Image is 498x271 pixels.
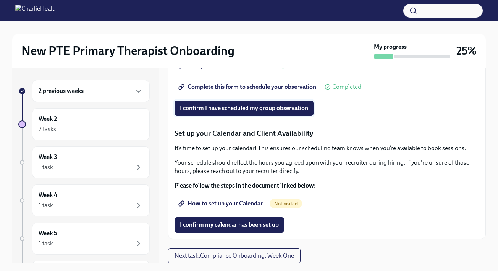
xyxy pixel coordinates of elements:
strong: Please follow the steps in the document linked below: [175,182,316,189]
button: I confirm I have scheduled my group observation [175,101,314,116]
span: Complete this form to schedule your observation [180,83,316,91]
p: Set up your Calendar and Client Availability [175,128,479,138]
a: Complete this form to schedule your observation [175,79,322,95]
h2: New PTE Primary Therapist Onboarding [21,43,234,58]
h6: Week 4 [39,191,57,199]
div: 1 task [39,163,53,172]
span: Completed [332,84,361,90]
h6: 2 previous weeks [39,87,84,95]
a: Week 41 task [18,184,150,216]
span: I confirm my calendar has been set up [180,221,279,229]
div: 2 tasks [39,125,56,133]
h3: 25% [456,44,477,58]
h6: Week 2 [39,115,57,123]
div: 1 task [39,201,53,210]
span: I confirm I have scheduled my group observation [180,104,308,112]
strong: My progress [374,43,407,51]
p: Your schedule should reflect the hours you agreed upon with your recruiter during hiring. If you'... [175,159,479,175]
button: Next task:Compliance Onboarding: Week One [168,248,301,263]
span: Completed [288,63,317,69]
div: 1 task [39,239,53,248]
img: CharlieHealth [15,5,58,17]
a: Week 22 tasks [18,108,150,140]
a: Week 51 task [18,223,150,255]
span: Not visited [270,201,302,207]
a: Week 31 task [18,146,150,178]
h6: Week 3 [39,153,57,161]
p: It’s time to set up your calendar! This ensures our scheduling team knows when you’re available t... [175,144,479,152]
h6: Week 5 [39,229,57,237]
div: 2 previous weeks [32,80,150,102]
span: How to set up your Calendar [180,200,263,207]
span: Next task : Compliance Onboarding: Week One [175,252,294,260]
a: How to set up your Calendar [175,196,268,211]
button: I confirm my calendar has been set up [175,217,284,233]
